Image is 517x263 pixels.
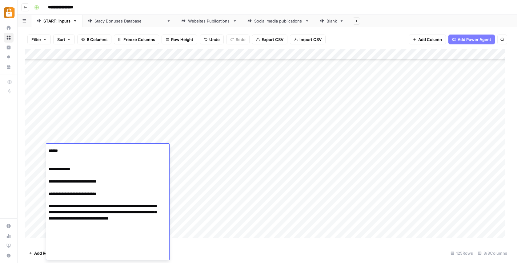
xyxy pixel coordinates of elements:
a: Your Data [4,62,14,72]
span: Undo [209,36,220,43]
a: Social media publications [242,15,315,27]
a: Home [4,23,14,33]
button: Add Row [25,248,55,258]
div: [PERSON_NAME] Bonuses Database [94,18,164,24]
button: Add Column [409,35,446,44]
span: 8 Columns [87,36,107,43]
button: Freeze Columns [114,35,159,44]
a: Websites Publications [176,15,242,27]
span: Add Column [418,36,442,43]
a: Blank [315,15,349,27]
a: START: inputs [31,15,82,27]
div: Blank [327,18,337,24]
div: Websites Publications [188,18,230,24]
button: Help + Support [4,251,14,261]
button: Filter [27,35,51,44]
button: Import CSV [290,35,326,44]
span: Filter [31,36,41,43]
div: START: inputs [43,18,70,24]
span: Freeze Columns [123,36,155,43]
button: Export CSV [252,35,287,44]
a: Learning Hub [4,241,14,251]
div: 8/8 Columns [475,248,510,258]
button: Sort [53,35,75,44]
span: Add Power Agent [458,36,491,43]
a: [PERSON_NAME] Bonuses Database [82,15,176,27]
span: Import CSV [299,36,322,43]
button: Undo [200,35,224,44]
button: Redo [226,35,250,44]
a: Settings [4,221,14,231]
a: Opportunities [4,52,14,62]
button: Add Power Agent [448,35,495,44]
img: Adzz Logo [4,7,15,18]
div: Social media publications [254,18,303,24]
div: 125 Rows [448,248,475,258]
span: Redo [236,36,246,43]
a: Browse [4,33,14,43]
span: Export CSV [262,36,283,43]
button: 8 Columns [77,35,111,44]
button: Workspace: Adzz [4,5,14,20]
a: Insights [4,43,14,52]
a: Usage [4,231,14,241]
span: Row Height [171,36,193,43]
span: Sort [57,36,65,43]
button: Row Height [162,35,197,44]
span: Add Row [34,250,51,256]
